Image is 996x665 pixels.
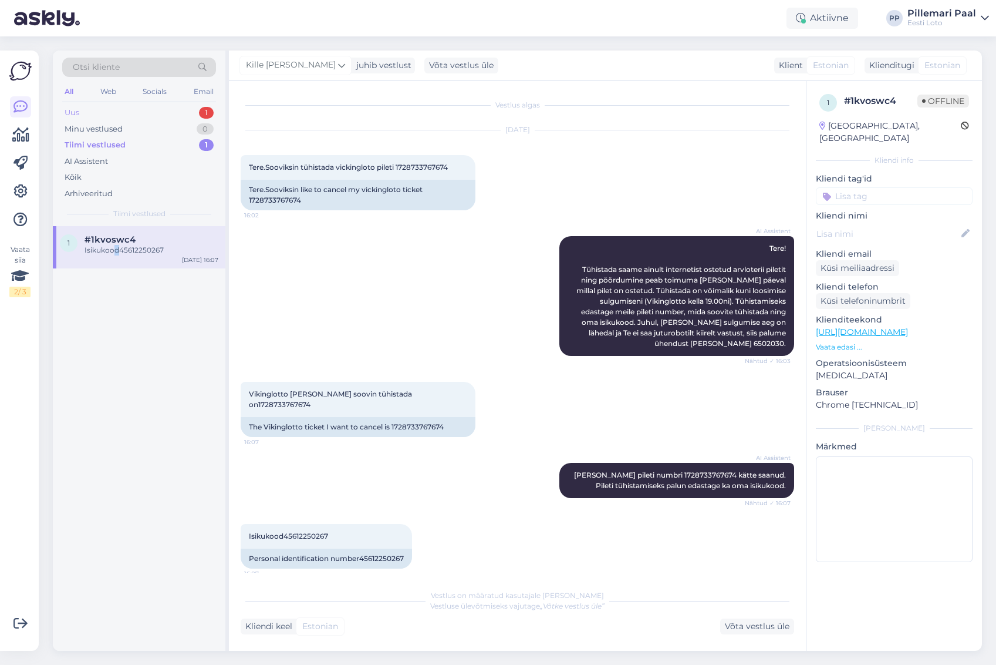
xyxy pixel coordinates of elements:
[816,173,973,185] p: Kliendi tag'id
[816,187,973,205] input: Lisa tag
[244,211,288,220] span: 16:02
[786,8,858,29] div: Aktiivne
[85,234,136,245] span: #1kvoswc4
[907,9,989,28] a: Pillemari PaalEesti Loto
[85,245,218,256] div: Isikukood45612250267
[816,260,899,276] div: Küsi meiliaadressi
[816,227,959,240] input: Lisa nimi
[865,59,914,72] div: Klienditugi
[424,58,498,73] div: Võta vestlus üle
[816,293,910,309] div: Küsi telefoninumbrit
[199,139,214,151] div: 1
[352,59,411,72] div: juhib vestlust
[241,100,794,110] div: Vestlus algas
[816,370,973,382] p: [MEDICAL_DATA]
[182,256,218,264] div: [DATE] 16:07
[65,156,108,167] div: AI Assistent
[199,107,214,119] div: 1
[816,314,973,326] p: Klienditeekond
[816,342,973,352] p: Vaata edasi ...
[720,619,794,634] div: Võta vestlus üle
[65,172,82,183] div: Kõik
[249,389,414,409] span: Vikinglotto [PERSON_NAME] soovin tühistada on1728733767674
[249,163,448,172] span: Tere.Sooviksin tühistada vickingloto pileti 1728733767674
[244,438,288,446] span: 16:07
[67,239,70,247] span: 1
[241,125,794,135] div: [DATE]
[917,95,969,108] span: Offline
[241,180,475,210] div: Tere.Sooviksin like to cancel my vickingloto ticket 1728733767674
[430,602,605,610] span: Vestluse ülevõtmiseks vajutage
[747,227,791,236] span: AI Assistent
[907,9,976,18] div: Pillemari Paal
[813,59,849,72] span: Estonian
[9,287,31,297] div: 2 / 3
[197,123,214,135] div: 0
[816,155,973,166] div: Kliendi info
[747,454,791,462] span: AI Assistent
[816,387,973,399] p: Brauser
[246,59,336,72] span: Kille [PERSON_NAME]
[9,60,32,82] img: Askly Logo
[65,188,113,200] div: Arhiveeritud
[62,84,76,99] div: All
[816,281,973,293] p: Kliendi telefon
[302,620,338,633] span: Estonian
[191,84,216,99] div: Email
[249,532,328,540] span: Isikukood45612250267
[65,139,126,151] div: Tiimi vestlused
[886,10,903,26] div: PP
[65,107,79,119] div: Uus
[540,602,605,610] i: „Võtke vestlus üle”
[816,357,973,370] p: Operatsioonisüsteem
[819,120,961,145] div: [GEOGRAPHIC_DATA], [GEOGRAPHIC_DATA]
[244,569,288,578] span: 16:07
[65,123,123,135] div: Minu vestlused
[745,357,791,365] span: Nähtud ✓ 16:03
[816,327,908,337] a: [URL][DOMAIN_NAME]
[98,84,119,99] div: Web
[816,248,973,260] p: Kliendi email
[816,210,973,222] p: Kliendi nimi
[241,417,475,437] div: The Vikinglotto ticket I want to cancel is 1728733767674
[241,549,412,569] div: Personal identification number45612250267
[816,399,973,411] p: Chrome [TECHNICAL_ID]
[574,471,788,490] span: [PERSON_NAME] pileti numbri 1728733767674 kätte saanud. Pileti tühistamiseks palun edastage ka om...
[113,209,166,219] span: Tiimi vestlused
[73,61,120,73] span: Otsi kliente
[924,59,960,72] span: Estonian
[241,620,292,633] div: Kliendi keel
[907,18,976,28] div: Eesti Loto
[816,441,973,453] p: Märkmed
[844,94,917,108] div: # 1kvoswc4
[9,244,31,297] div: Vaata siia
[140,84,169,99] div: Socials
[774,59,803,72] div: Klient
[827,98,829,107] span: 1
[431,591,604,600] span: Vestlus on määratud kasutajale [PERSON_NAME]
[816,423,973,434] div: [PERSON_NAME]
[745,499,791,508] span: Nähtud ✓ 16:07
